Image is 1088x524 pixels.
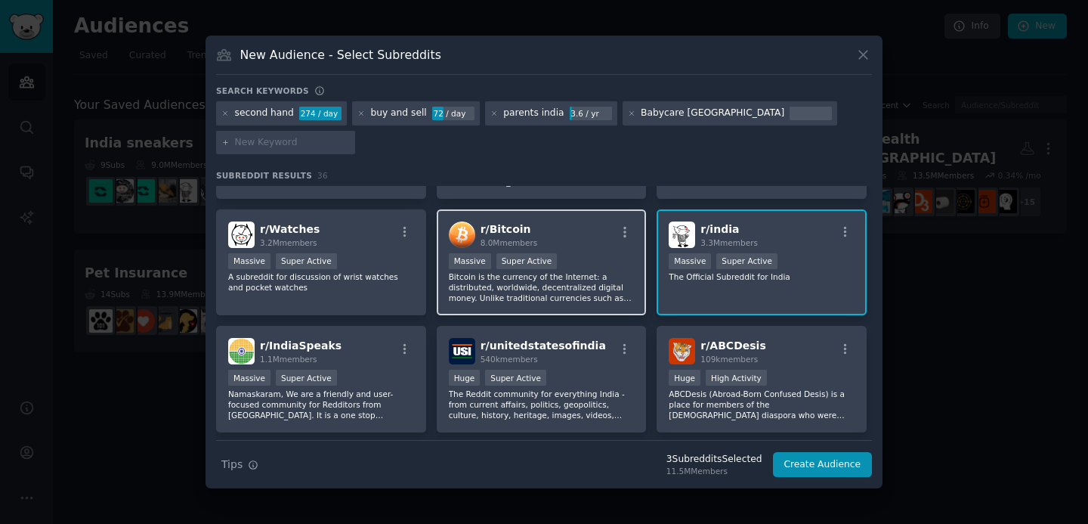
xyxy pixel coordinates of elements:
[669,370,700,386] div: Huge
[669,271,855,282] p: The Official Subreddit for India
[449,389,635,420] p: The Reddit community for everything India - from current affairs, politics, geopolitics, culture,...
[666,453,762,467] div: 3 Subreddit s Selected
[481,223,531,235] span: r/ Bitcoin
[666,466,762,476] div: 11.5M Members
[228,338,255,364] img: IndiaSpeaks
[700,340,765,352] span: r/ ABCDesis
[485,370,546,386] div: Super Active
[449,271,635,303] p: Bitcoin is the currency of the Internet: a distributed, worldwide, decentralized digital money. U...
[317,171,328,180] span: 36
[221,457,243,473] span: Tips
[260,355,317,364] span: 1.1M members
[216,451,264,478] button: Tips
[669,253,711,269] div: Massive
[449,253,491,269] div: Massive
[570,107,612,120] div: 3.6 / yr
[260,238,317,247] span: 3.2M members
[481,355,538,364] span: 540k members
[235,136,350,150] input: New Keyword
[240,47,441,63] h3: New Audience - Select Subreddits
[481,340,606,352] span: r/ unitedstatesofindia
[432,107,474,120] div: 72 / day
[700,223,739,235] span: r/ india
[669,338,695,364] img: ABCDesis
[641,107,784,120] div: Babycare [GEOGRAPHIC_DATA]
[496,253,558,269] div: Super Active
[276,370,337,386] div: Super Active
[481,238,538,247] span: 8.0M members
[503,107,564,120] div: parents india
[370,107,426,120] div: buy and sell
[235,107,294,120] div: second hand
[449,338,475,364] img: unitedstatesofindia
[449,370,481,386] div: Huge
[299,107,342,120] div: 274 / day
[716,253,777,269] div: Super Active
[700,238,758,247] span: 3.3M members
[228,253,270,269] div: Massive
[700,355,758,364] span: 109k members
[228,222,255,248] img: Watches
[228,271,414,293] p: A subreddit for discussion of wrist watches and pocket watches
[669,222,695,248] img: india
[260,223,320,235] span: r/ Watches
[216,170,312,181] span: Subreddit Results
[228,370,270,386] div: Massive
[773,452,873,478] button: Create Audience
[260,340,342,352] span: r/ IndiaSpeaks
[216,85,309,96] h3: Search keywords
[669,389,855,420] p: ABCDesis (Abroad-Born Confused Desis) is a place for members of the [DEMOGRAPHIC_DATA] diaspora w...
[449,222,475,248] img: Bitcoin
[706,370,767,386] div: High Activity
[276,253,337,269] div: Super Active
[228,389,414,420] p: Namaskaram, We are a friendly and user-focused community for Redditors from [GEOGRAPHIC_DATA]. It...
